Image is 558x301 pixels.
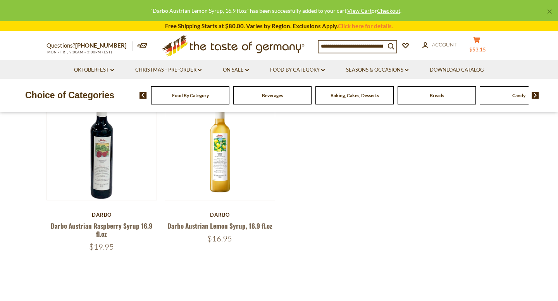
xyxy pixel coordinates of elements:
a: Food By Category [270,66,325,74]
a: On Sale [223,66,249,74]
a: Seasons & Occasions [346,66,408,74]
a: Checkout [377,7,400,14]
img: previous arrow [139,92,147,99]
a: Account [422,41,457,49]
div: Darbo [46,212,157,218]
span: Account [432,41,457,48]
a: Beverages [262,92,283,98]
div: "Darbo Austrian Lemon Syrup, 16.9 fl.oz" has been successfully added to your cart. or . [6,6,546,15]
a: View Cart [347,7,372,14]
a: Darbo Austrian Lemon Syrup, 16.9 fl.oz [167,221,272,231]
span: $16.95 [207,234,232,243]
a: Breads [430,92,444,98]
a: Christmas - PRE-ORDER [135,66,201,74]
img: Darbo [165,91,275,200]
img: next arrow [532,92,539,99]
a: Oktoberfest [74,66,114,74]
a: Baking, Cakes, Desserts [331,92,379,98]
a: Candy [512,92,525,98]
img: Darbo [47,91,157,200]
a: Click here for details. [338,22,393,29]
a: Download Catalog [430,66,484,74]
a: Food By Category [172,92,209,98]
a: Darbo Austrian Raspberry Syrup 16.9 fl.oz [51,221,152,239]
div: Darbo [165,212,275,218]
a: × [547,9,552,14]
span: $19.95 [89,242,114,251]
span: MON - FRI, 9:00AM - 5:00PM (EST) [46,50,112,54]
p: Questions? [46,41,133,51]
button: $53.15 [465,36,488,56]
a: [PHONE_NUMBER] [75,42,127,49]
span: $53.15 [469,46,486,53]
